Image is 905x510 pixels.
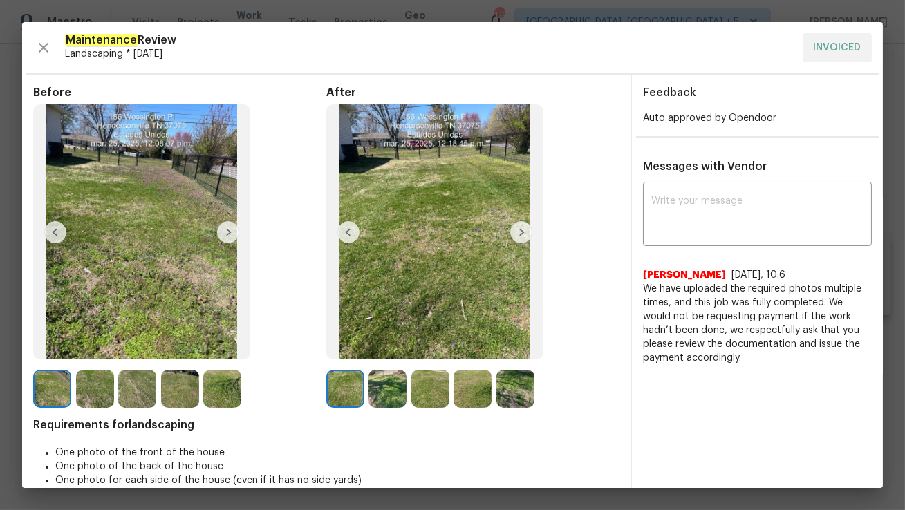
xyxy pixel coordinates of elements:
li: One photo of the back of the house [55,460,619,473]
span: Auto approved by Opendoor [643,113,776,123]
li: One photo for each side of the house (even if it has no side yards) [55,473,619,487]
span: After [326,86,619,100]
span: [DATE], 10:6 [731,270,785,280]
li: One photo of the front of the house [55,446,619,460]
span: Landscaping * [DATE] [65,47,792,61]
img: right-chevron-button-url [217,221,239,243]
span: Feedback [643,87,696,98]
em: Maintenance [65,34,138,46]
span: Messages with Vendor [643,161,767,172]
img: right-chevron-button-url [510,221,532,243]
span: Review [65,33,792,47]
span: Requirements for landscaping [33,418,619,432]
span: Before [33,86,326,100]
span: [PERSON_NAME] [643,268,726,282]
img: left-chevron-button-url [337,221,360,243]
span: We have uploaded the required photos multiple times, and this job was fully completed. We would n... [643,282,872,365]
img: left-chevron-button-url [44,221,66,243]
